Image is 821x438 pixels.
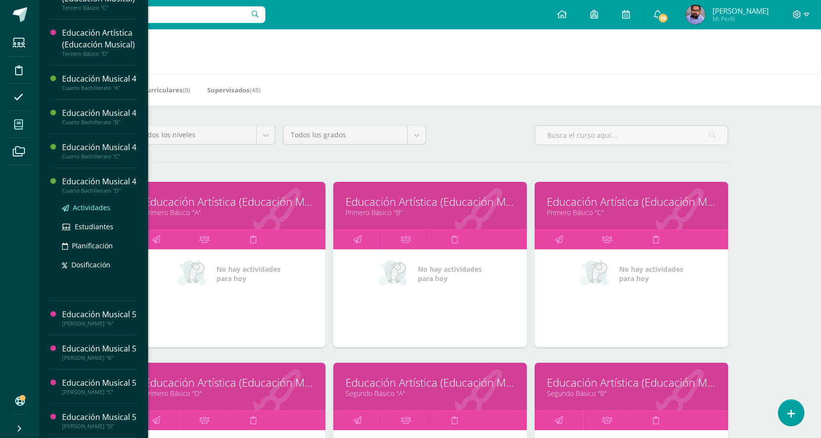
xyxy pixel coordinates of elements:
[346,208,515,217] a: Primero Básico "B"
[62,108,136,119] div: Educación Musical 4
[62,320,136,327] div: [PERSON_NAME] "A"
[75,222,113,231] span: Estudiantes
[62,187,136,194] div: Cuarto Bachillerato "D"
[62,176,136,187] div: Educación Musical 4
[580,259,612,288] img: no_activities_small.png
[62,73,136,85] div: Educación Musical 4
[62,27,136,57] a: Educación Artística (Educación Musical)Tercero Básico "D"
[62,389,136,395] div: [PERSON_NAME] "C"
[379,259,411,288] img: no_activities_small.png
[346,389,515,398] a: Segundo Básico "A"
[346,194,515,209] a: Educación Artística (Educación Musical)
[45,6,265,23] input: Busca un usuario...
[250,86,260,94] span: (45)
[547,194,716,209] a: Educación Artística (Educación Musical)
[62,27,136,50] div: Educación Artística (Educación Musical)
[144,208,313,217] a: Primero Básico "A"
[73,203,110,212] span: Actividades
[62,240,136,251] a: Planificación
[72,241,113,250] span: Planificación
[62,377,136,395] a: Educación Musical 5[PERSON_NAME] "C"
[346,375,515,390] a: Educación Artística (Educación Musical)
[547,375,716,390] a: Educación Artística (Educación Musical)
[547,208,716,217] a: Primero Básico "C"
[216,264,281,283] span: No hay actividades para hoy
[62,85,136,91] div: Cuarto Bachillerato "A"
[62,309,136,320] div: Educación Musical 5
[291,126,400,144] span: Todos los grados
[62,221,136,232] a: Estudiantes
[140,126,249,144] span: Todos los niveles
[71,260,110,269] span: Dosificación
[418,264,482,283] span: No hay actividades para hoy
[62,343,136,354] div: Educación Musical 5
[62,4,136,11] div: Tercero Básico "C"
[144,375,313,390] a: Educación Artística (Educación Musical)
[62,412,136,423] div: Educación Musical 5
[62,202,136,213] a: Actividades
[686,5,705,24] img: 7c3d6755148f85b195babec4e2a345e8.png
[62,119,136,126] div: Cuarto Bachillerato "B"
[183,86,190,94] span: (0)
[62,259,136,270] a: Dosificación
[62,423,136,430] div: [PERSON_NAME] "D"
[713,15,769,23] span: Mi Perfil
[62,354,136,361] div: [PERSON_NAME] "B"
[62,343,136,361] a: Educación Musical 5[PERSON_NAME] "B"
[62,50,136,57] div: Tercero Básico "D"
[144,194,313,209] a: Educación Artística (Educación Musical)
[144,389,313,398] a: Primero Básico "D"
[132,126,275,144] a: Todos los niveles
[62,153,136,160] div: Cuarto Bachillerato "C"
[62,73,136,91] a: Educación Musical 4Cuarto Bachillerato "A"
[62,142,136,160] a: Educación Musical 4Cuarto Bachillerato "C"
[62,377,136,389] div: Educación Musical 5
[619,264,683,283] span: No hay actividades para hoy
[547,389,716,398] a: Segundo Básico "B"
[177,259,210,288] img: no_activities_small.png
[62,309,136,327] a: Educación Musical 5[PERSON_NAME] "A"
[62,176,136,194] a: Educación Musical 4Cuarto Bachillerato "D"
[535,126,728,145] input: Busca el curso aquí...
[62,108,136,126] a: Educación Musical 4Cuarto Bachillerato "B"
[62,412,136,430] a: Educación Musical 5[PERSON_NAME] "D"
[713,6,769,16] span: [PERSON_NAME]
[113,82,190,98] a: Mis Extracurriculares(0)
[62,142,136,153] div: Educación Musical 4
[207,82,260,98] a: Supervisados(45)
[283,126,426,144] a: Todos los grados
[658,13,669,23] span: 19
